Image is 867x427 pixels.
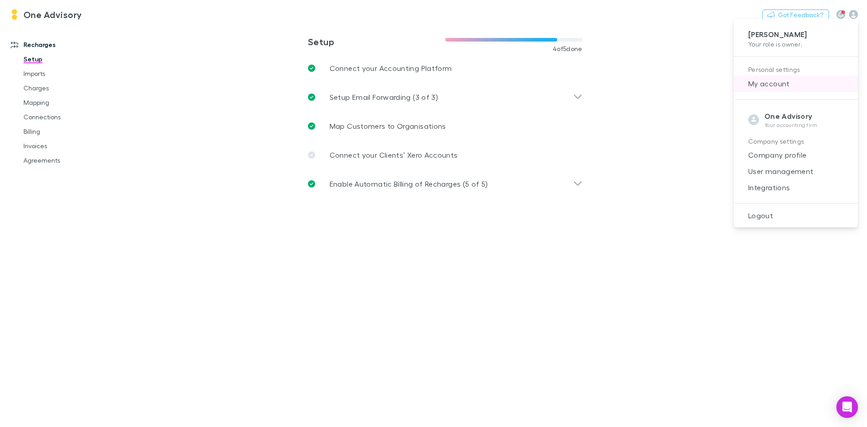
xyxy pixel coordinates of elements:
[741,210,851,221] span: Logout
[748,64,844,75] p: Personal settings
[836,396,858,418] div: Open Intercom Messenger
[748,136,844,147] p: Company settings
[741,182,851,193] span: Integrations
[764,112,812,121] strong: One Advisory
[748,39,844,49] p: Your role is owner .
[764,122,818,129] p: Your accounting firm
[748,30,844,39] p: [PERSON_NAME]
[741,78,851,89] span: My account
[741,150,851,160] span: Company profile
[741,166,851,177] span: User management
